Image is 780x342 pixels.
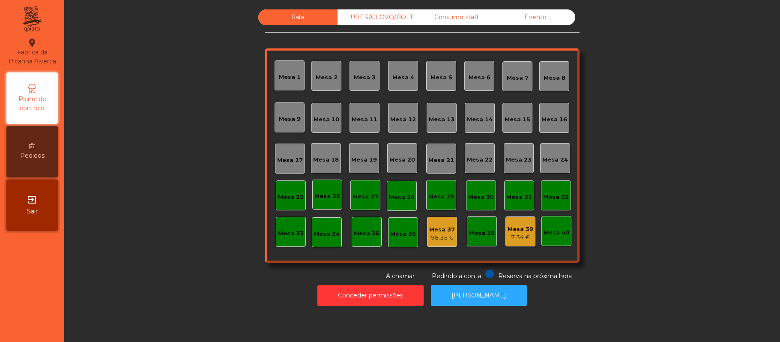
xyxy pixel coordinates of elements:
[316,73,338,82] div: Mesa 2
[496,9,575,25] div: Evento
[469,229,495,237] div: Mesa 38
[429,234,455,242] div: 98.35 €
[429,225,455,234] div: Mesa 37
[20,151,45,160] span: Pedidos
[9,95,56,113] span: Painel de controlo
[314,230,340,238] div: Mesa 34
[508,225,533,234] div: Mesa 39
[277,156,303,165] div: Mesa 17
[467,156,493,164] div: Mesa 22
[390,230,416,238] div: Mesa 36
[7,38,57,66] div: Fabrica da Picanha Alverca
[351,156,377,164] div: Mesa 19
[428,192,454,201] div: Mesa 29
[544,74,565,82] div: Mesa 8
[278,193,304,201] div: Mesa 25
[354,229,380,238] div: Mesa 35
[544,228,569,237] div: Mesa 40
[354,73,376,82] div: Mesa 3
[417,9,496,25] div: Consumo staff
[278,229,304,238] div: Mesa 33
[431,285,527,306] button: [PERSON_NAME]
[389,156,415,164] div: Mesa 20
[507,74,529,82] div: Mesa 7
[21,4,42,34] img: qpiato
[498,272,572,280] span: Reserva na próxima hora
[27,195,37,205] i: exit_to_app
[27,38,37,48] i: location_on
[279,115,301,123] div: Mesa 9
[429,115,454,124] div: Mesa 13
[389,193,415,202] div: Mesa 28
[468,193,494,201] div: Mesa 30
[390,115,416,124] div: Mesa 12
[430,73,452,82] div: Mesa 5
[542,156,568,164] div: Mesa 24
[506,193,532,201] div: Mesa 31
[392,73,414,82] div: Mesa 4
[541,115,567,124] div: Mesa 16
[432,272,481,280] span: Pedindo a conta
[313,156,339,164] div: Mesa 18
[386,272,415,280] span: A chamar
[317,285,424,306] button: Conceder permissões
[506,156,532,164] div: Mesa 23
[338,9,417,25] div: UBER/GLOVO/BOLT
[353,192,378,201] div: Mesa 27
[508,233,533,242] div: 7.34 €
[543,193,569,201] div: Mesa 32
[467,115,493,124] div: Mesa 14
[352,115,377,124] div: Mesa 11
[505,115,530,124] div: Mesa 15
[428,156,454,165] div: Mesa 21
[314,192,340,201] div: Mesa 26
[469,73,490,82] div: Mesa 6
[258,9,338,25] div: Sala
[27,207,38,216] span: Sair
[314,115,339,124] div: Mesa 10
[279,73,301,81] div: Mesa 1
